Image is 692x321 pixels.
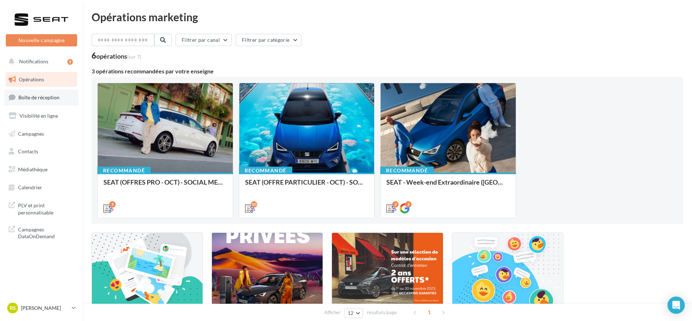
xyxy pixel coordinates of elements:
[109,201,116,208] div: 5
[4,222,79,243] a: Campagnes DataOnDemand
[423,307,435,318] span: 1
[4,90,79,105] a: Boîte de réception
[245,178,369,193] div: SEAT (OFFRE PARTICULIER - OCT) - SOCIAL MEDIA
[236,34,301,46] button: Filtrer par catégorie
[18,94,59,100] span: Boîte de réception
[18,166,48,172] span: Médiathèque
[345,308,363,318] button: 12
[18,148,38,154] span: Contacts
[4,108,79,123] a: Visibilité en ligne
[6,34,77,46] button: Nouvelle campagne
[97,167,151,175] div: Recommandé
[4,72,79,87] a: Opérations
[405,201,412,208] div: 2
[92,12,683,22] div: Opérations marketing
[348,310,354,316] span: 12
[4,180,79,195] a: Calendrier
[96,53,141,59] div: opérations
[386,178,510,193] div: SEAT - Week-end Extraordinaire ([GEOGRAPHIC_DATA]) - OCTOBRE
[324,309,341,316] span: Afficher
[21,304,69,312] p: [PERSON_NAME]
[10,304,16,312] span: RS
[667,297,685,314] div: Open Intercom Messenger
[4,162,79,177] a: Médiathèque
[6,301,77,315] a: RS [PERSON_NAME]
[251,201,257,208] div: 10
[92,68,683,74] div: 3 opérations recommandées par votre enseigne
[380,167,434,175] div: Recommandé
[18,184,42,190] span: Calendrier
[239,167,292,175] div: Recommandé
[18,130,44,136] span: Campagnes
[392,201,399,208] div: 2
[176,34,232,46] button: Filtrer par canal
[18,200,74,216] span: PLV et print personnalisable
[4,198,79,219] a: PLV et print personnalisable
[19,58,48,64] span: Notifications
[67,59,73,65] div: 5
[103,178,227,193] div: SEAT (OFFRES PRO - OCT) - SOCIAL MEDIA
[92,52,141,60] div: 6
[367,309,397,316] span: résultats/page
[19,76,44,82] span: Opérations
[4,54,76,69] button: Notifications 5
[4,144,79,159] a: Contacts
[4,126,79,141] a: Campagnes
[19,113,58,119] span: Visibilité en ligne
[127,54,141,60] span: (sur 7)
[18,225,74,240] span: Campagnes DataOnDemand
